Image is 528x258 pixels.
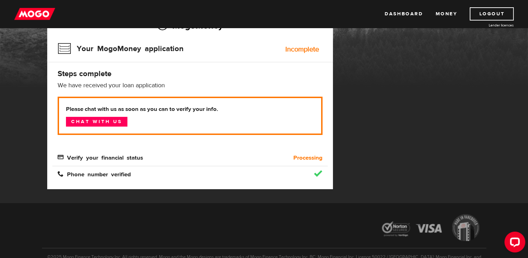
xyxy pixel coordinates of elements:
[285,46,319,53] div: Incomplete
[499,229,528,258] iframe: LiveChat chat widget
[462,23,514,28] a: Lender licences
[375,209,486,248] img: legal-icons-92a2ffecb4d32d839781d1b4e4802d7b.png
[58,171,131,177] span: Phone number verified
[14,7,55,21] img: mogo_logo-11ee424be714fa7cbb0f0f49df9e16ec.png
[58,154,143,160] span: Verify your financial status
[66,117,127,127] a: Chat with us
[385,7,423,21] a: Dashboard
[58,81,322,90] p: We have received your loan application
[293,154,322,162] b: Processing
[470,7,514,21] a: Logout
[58,40,184,58] h3: Your MogoMoney application
[435,7,457,21] a: Money
[58,69,322,79] h4: Steps complete
[66,105,314,113] b: Please chat with us as soon as you can to verify your info.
